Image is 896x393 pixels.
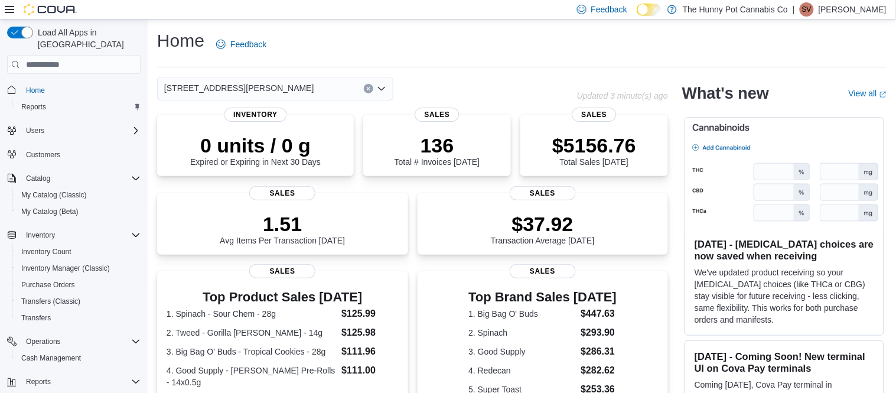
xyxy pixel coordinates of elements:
span: Sales [249,186,315,200]
span: Users [26,126,44,135]
span: Inventory [21,228,141,242]
p: $5156.76 [552,134,636,157]
span: Reports [26,377,51,386]
p: | [793,2,795,17]
img: Cova [24,4,77,15]
button: Catalog [2,170,145,187]
p: The Hunny Pot Cannabis Co [683,2,788,17]
a: Feedback [211,33,271,56]
dd: $282.62 [581,363,617,378]
span: Purchase Orders [17,278,141,292]
button: Purchase Orders [12,277,145,293]
a: Home [21,83,50,98]
button: Operations [2,333,145,350]
span: Reports [17,100,141,114]
span: My Catalog (Classic) [21,190,87,200]
h3: Top Product Sales [DATE] [167,290,399,304]
button: Reports [21,375,56,389]
a: Cash Management [17,351,86,365]
dd: $293.90 [581,326,617,340]
dt: 3. Good Supply [468,346,576,358]
p: We've updated product receiving so your [MEDICAL_DATA] choices (like THCa or CBG) stay visible fo... [695,267,874,326]
span: Customers [26,150,60,160]
span: Users [21,124,141,138]
dd: $447.63 [581,307,617,321]
span: SV [802,2,812,17]
span: [STREET_ADDRESS][PERSON_NAME] [164,81,314,95]
button: Transfers [12,310,145,326]
button: My Catalog (Beta) [12,203,145,220]
button: Transfers (Classic) [12,293,145,310]
span: Inventory Count [21,247,71,256]
dd: $125.99 [341,307,398,321]
div: Expired or Expiring in Next 30 Days [190,134,321,167]
h2: What's new [682,84,769,103]
h1: Home [157,29,204,53]
a: Inventory Manager (Classic) [17,261,115,275]
dd: $286.31 [581,345,617,359]
svg: External link [879,91,887,98]
span: Feedback [230,38,266,50]
button: Inventory Count [12,243,145,260]
span: Transfers (Classic) [21,297,80,306]
dt: 4. Redecan [468,365,576,376]
p: Updated 3 minute(s) ago [577,91,668,100]
dd: $125.98 [341,326,398,340]
span: Sales [510,264,576,278]
a: View allExternal link [849,89,887,98]
span: Sales [510,186,576,200]
h3: Top Brand Sales [DATE] [468,290,617,304]
dt: 2. Tweed - Gorilla [PERSON_NAME] - 14g [167,327,337,339]
div: Total Sales [DATE] [552,134,636,167]
button: Catalog [21,171,55,186]
h3: [DATE] - Coming Soon! New terminal UI on Cova Pay terminals [695,350,874,374]
dt: 3. Big Bag O' Buds - Tropical Cookies - 28g [167,346,337,358]
span: Inventory Manager (Classic) [21,264,110,273]
span: Feedback [591,4,627,15]
span: Inventory Count [17,245,141,259]
a: Transfers (Classic) [17,294,85,308]
dd: $111.00 [341,363,398,378]
span: Load All Apps in [GEOGRAPHIC_DATA] [33,27,141,50]
a: Purchase Orders [17,278,80,292]
button: Inventory [21,228,60,242]
input: Dark Mode [637,4,662,16]
dt: 1. Spinach - Sour Chem - 28g [167,308,337,320]
span: Dark Mode [637,16,637,17]
a: Inventory Count [17,245,76,259]
dt: 1. Big Bag O' Buds [468,308,576,320]
a: Transfers [17,311,56,325]
span: Transfers [21,313,51,323]
a: My Catalog (Beta) [17,204,83,219]
dd: $111.96 [341,345,398,359]
span: Operations [21,334,141,349]
span: Home [21,82,141,97]
span: Purchase Orders [21,280,75,290]
span: Home [26,86,45,95]
button: Reports [2,373,145,390]
p: 1.51 [220,212,345,236]
button: My Catalog (Classic) [12,187,145,203]
span: Catalog [21,171,141,186]
p: $37.92 [491,212,595,236]
span: Sales [572,108,617,122]
button: Inventory Manager (Classic) [12,260,145,277]
button: Clear input [364,84,373,93]
div: Avg Items Per Transaction [DATE] [220,212,345,245]
button: Reports [12,99,145,115]
button: Operations [21,334,66,349]
span: Inventory [224,108,287,122]
span: My Catalog (Beta) [17,204,141,219]
button: Users [2,122,145,139]
span: Cash Management [21,353,81,363]
dt: 4. Good Supply - [PERSON_NAME] Pre-Rolls - 14x0.5g [167,365,337,388]
span: Customers [21,147,141,162]
span: Inventory [26,230,55,240]
a: Reports [17,100,51,114]
a: Customers [21,148,65,162]
span: Sales [249,264,315,278]
div: Steve Vandermeulen [800,2,814,17]
span: Transfers (Classic) [17,294,141,308]
button: Inventory [2,227,145,243]
button: Cash Management [12,350,145,366]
